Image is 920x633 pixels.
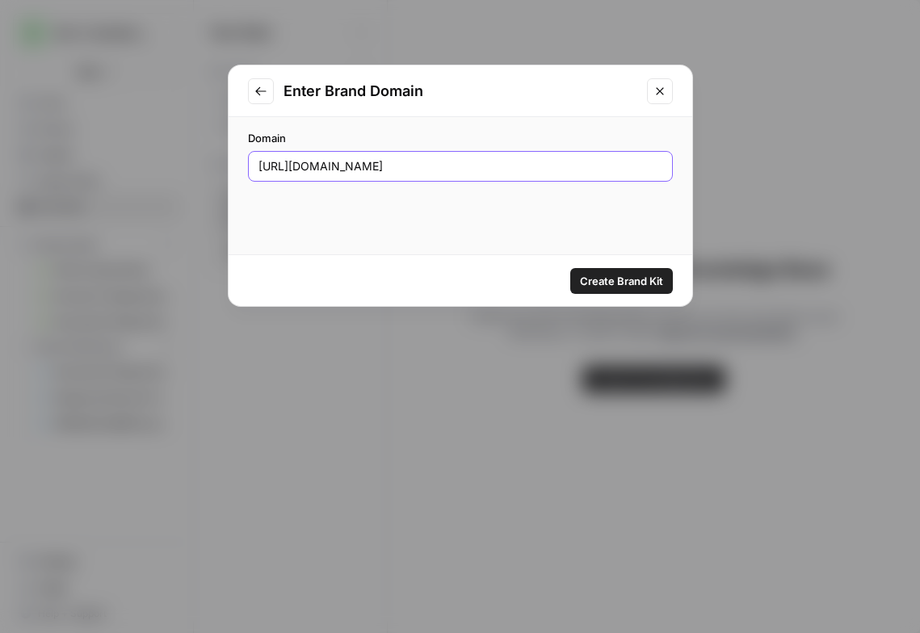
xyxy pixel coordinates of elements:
[258,158,662,174] input: www.example.com
[647,78,673,104] button: Close modal
[570,268,673,294] button: Create Brand Kit
[248,78,274,104] button: Go to previous step
[580,273,663,289] span: Create Brand Kit
[284,80,637,103] h2: Enter Brand Domain
[248,130,673,146] label: Domain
